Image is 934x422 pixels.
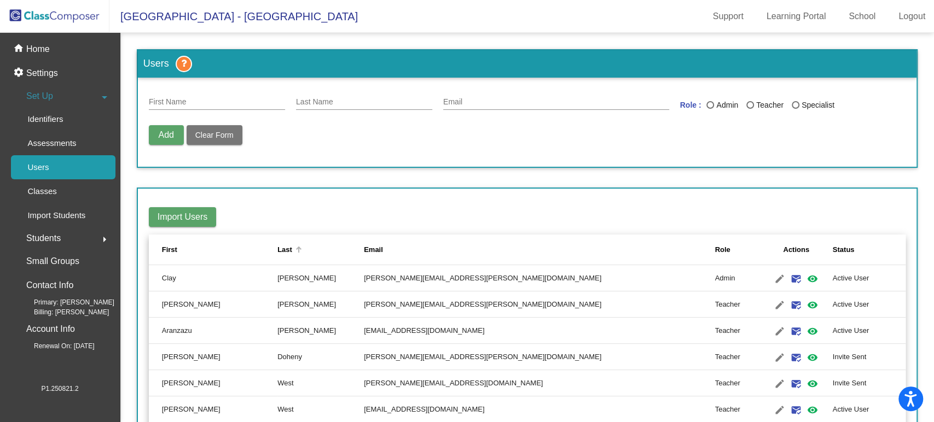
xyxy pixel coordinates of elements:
[138,50,917,78] h3: Users
[98,233,111,246] mat-icon: arrow_right
[833,244,893,255] div: Status
[13,43,26,56] mat-icon: home
[833,291,906,318] td: Active User
[806,403,819,417] mat-icon: visibility
[806,351,819,364] mat-icon: visibility
[833,265,906,291] td: Active User
[296,98,432,107] input: Last Name
[715,370,759,396] td: Teacher
[277,318,364,344] td: [PERSON_NAME]
[26,254,79,269] p: Small Groups
[773,403,786,417] mat-icon: edit
[790,298,803,312] mat-icon: mark_email_read
[833,370,906,396] td: Invite Sent
[277,291,364,318] td: [PERSON_NAME]
[364,291,715,318] td: [PERSON_NAME][EMAIL_ADDRESS][PERSON_NAME][DOMAIN_NAME]
[704,8,752,25] a: Support
[773,298,786,312] mat-icon: edit
[806,377,819,390] mat-icon: visibility
[149,318,277,344] td: Aranzazu
[714,99,738,111] div: Admin
[27,209,85,222] p: Import Students
[790,325,803,338] mat-icon: mark_email_read
[833,318,906,344] td: Active User
[773,377,786,390] mat-icon: edit
[715,265,759,291] td: Admin
[364,344,715,370] td: [PERSON_NAME][EMAIL_ADDRESS][PERSON_NAME][DOMAIN_NAME]
[715,244,759,255] div: Role
[790,272,803,285] mat-icon: mark_email_read
[277,244,364,255] div: Last
[27,161,49,174] p: Users
[760,235,833,265] th: Actions
[149,370,277,396] td: [PERSON_NAME]
[16,307,109,317] span: Billing: [PERSON_NAME]
[149,125,184,145] button: Add
[773,272,786,285] mat-icon: edit
[680,99,701,114] mat-label: Role :
[773,325,786,338] mat-icon: edit
[715,344,759,370] td: Teacher
[26,321,75,337] p: Account Info
[364,244,383,255] div: Email
[277,344,364,370] td: Doheny
[149,265,277,291] td: Clay
[833,244,855,255] div: Status
[277,265,364,291] td: [PERSON_NAME]
[26,67,58,80] p: Settings
[149,98,285,107] input: First Name
[890,8,934,25] a: Logout
[27,113,63,126] p: Identifiers
[16,297,114,307] span: Primary: [PERSON_NAME]
[109,8,358,25] span: [GEOGRAPHIC_DATA] - [GEOGRAPHIC_DATA]
[773,351,786,364] mat-icon: edit
[806,325,819,338] mat-icon: visibility
[162,244,177,255] div: First
[364,318,715,344] td: [EMAIL_ADDRESS][DOMAIN_NAME]
[149,291,277,318] td: [PERSON_NAME]
[443,98,669,107] input: E Mail
[754,99,784,111] div: Teacher
[158,212,208,221] span: Import Users
[806,298,819,312] mat-icon: visibility
[26,89,53,104] span: Set Up
[277,244,292,255] div: Last
[715,291,759,318] td: Teacher
[277,370,364,396] td: West
[806,272,819,285] mat-icon: visibility
[715,318,759,344] td: Teacher
[364,244,715,255] div: Email
[16,341,94,351] span: Renewal On: [DATE]
[706,99,842,114] mat-radio-group: Last Name
[26,231,61,246] span: Students
[790,351,803,364] mat-icon: mark_email_read
[833,344,906,370] td: Invite Sent
[13,67,26,80] mat-icon: settings
[195,131,234,139] span: Clear Form
[715,244,730,255] div: Role
[790,377,803,390] mat-icon: mark_email_read
[364,265,715,291] td: [PERSON_NAME][EMAIL_ADDRESS][PERSON_NAME][DOMAIN_NAME]
[799,99,834,111] div: Specialist
[149,207,217,227] button: Import Users
[149,344,277,370] td: [PERSON_NAME]
[364,370,715,396] td: [PERSON_NAME][EMAIL_ADDRESS][DOMAIN_NAME]
[790,403,803,417] mat-icon: mark_email_read
[27,185,56,198] p: Classes
[162,244,277,255] div: First
[26,278,73,293] p: Contact Info
[840,8,884,25] a: School
[159,130,174,139] span: Add
[187,125,242,145] button: Clear Form
[26,43,50,56] p: Home
[98,91,111,104] mat-icon: arrow_drop_down
[758,8,835,25] a: Learning Portal
[27,137,76,150] p: Assessments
